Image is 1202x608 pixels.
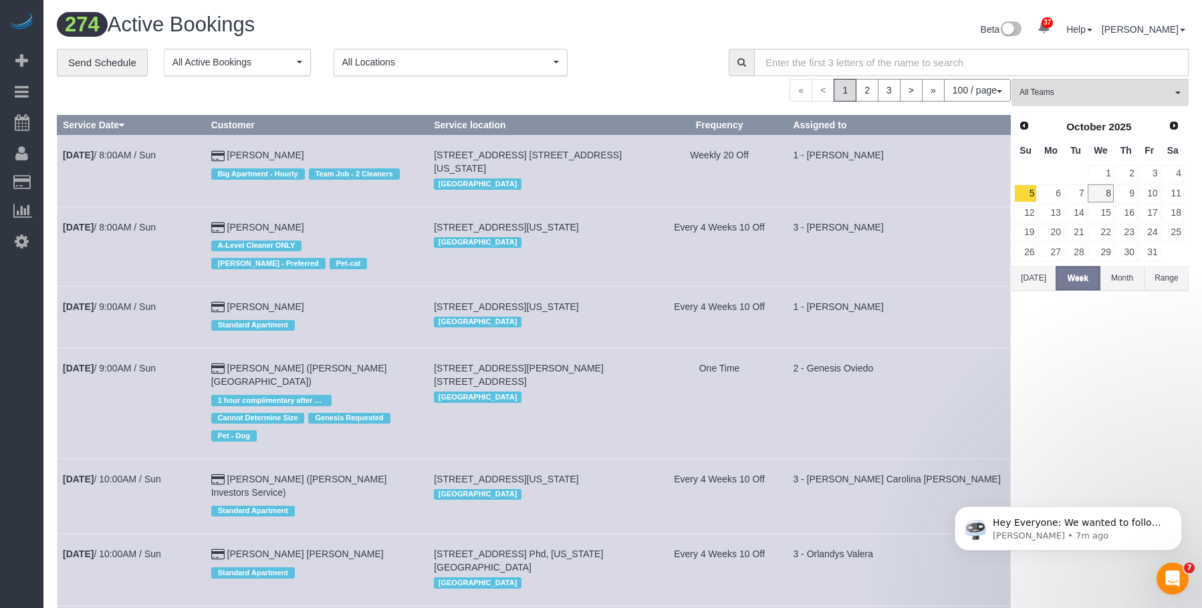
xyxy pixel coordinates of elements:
span: Big Apartment - Hourly [211,168,305,179]
span: Next [1169,120,1179,131]
span: Prev [1019,120,1030,131]
a: 4 [1162,165,1184,183]
div: Location [434,574,646,591]
span: [GEOGRAPHIC_DATA] [434,317,521,327]
span: [GEOGRAPHIC_DATA] [434,489,521,500]
a: 19 [1014,224,1037,242]
span: [GEOGRAPHIC_DATA] [434,237,521,248]
th: Frequency [651,116,788,135]
span: Hey Everyone: We wanted to follow up and let you know we have been closely monitoring the account... [58,39,229,182]
ol: All Locations [334,49,568,76]
span: [STREET_ADDRESS][US_STATE] [434,474,579,484]
a: 30 [1115,243,1137,261]
div: Location [434,175,646,192]
span: 1 hour complimentary after 05/16 service [211,395,332,406]
a: 18 [1162,204,1184,222]
a: Beta [981,24,1022,35]
span: 37 [1042,17,1053,28]
b: [DATE] [63,150,94,160]
span: [STREET_ADDRESS][US_STATE] [434,222,579,233]
a: 22 [1088,224,1113,242]
div: Location [434,388,646,406]
a: 12 [1014,204,1037,222]
span: < [812,79,834,102]
td: Frequency [651,286,788,347]
a: 11 [1162,184,1184,202]
a: 2 [856,79,878,102]
i: Credit Card Payment [211,475,225,484]
a: 25 [1162,224,1184,242]
a: [DATE]/ 10:00AM / Sun [63,549,161,559]
span: « [790,79,812,102]
i: Credit Card Payment [211,303,225,312]
td: Schedule date [57,206,206,286]
td: Customer [205,206,429,286]
a: 9 [1115,184,1137,202]
a: 6 [1038,184,1063,202]
a: 24 [1138,224,1161,242]
td: Frequency [651,206,788,286]
td: Customer [205,286,429,347]
span: [PERSON_NAME] - Preferred [211,258,326,269]
p: Message from Ellie, sent 7m ago [58,51,231,63]
span: All Teams [1019,87,1172,98]
span: Standard Apartment [211,567,295,578]
button: All Teams [1011,79,1189,106]
i: Credit Card Payment [211,550,225,559]
td: Assigned to [788,534,1011,605]
span: Thursday [1120,145,1132,156]
a: > [900,79,923,102]
td: Customer [205,458,429,533]
td: Schedule date [57,348,206,458]
td: Assigned to [788,348,1011,458]
button: 100 / page [944,79,1011,102]
b: [DATE] [63,301,94,312]
a: 3 [878,79,900,102]
span: [STREET_ADDRESS] [STREET_ADDRESS][US_STATE] [434,150,622,174]
span: 7 [1184,563,1195,573]
b: [DATE] [63,363,94,373]
a: 26 [1014,243,1037,261]
a: 5 [1014,184,1037,202]
a: [DATE]/ 8:00AM / Sun [63,150,156,160]
span: 274 [57,12,108,37]
span: Cannot Determine Size [211,413,305,424]
a: [DATE]/ 10:00AM / Sun [63,474,161,484]
i: Credit Card Payment [211,223,225,233]
th: Service location [429,116,652,135]
span: 1 [834,79,856,102]
a: [DATE]/ 8:00AM / Sun [63,222,156,233]
td: Schedule date [57,534,206,605]
a: 8 [1088,184,1113,202]
td: Service location [429,534,652,605]
span: A-Level Cleaner ONLY [211,241,302,251]
td: Assigned to [788,135,1011,206]
a: Send Schedule [57,49,148,77]
a: 14 [1065,204,1087,222]
a: 13 [1038,204,1063,222]
span: [GEOGRAPHIC_DATA] [434,392,521,402]
a: 37 [1031,13,1057,43]
b: [DATE] [63,549,94,559]
i: Credit Card Payment [211,364,225,373]
nav: Pagination navigation [790,79,1011,102]
button: [DATE] [1011,266,1056,291]
span: Standard Apartment [211,320,295,331]
span: [GEOGRAPHIC_DATA] [434,577,521,588]
td: Assigned to [788,286,1011,347]
span: All Locations [342,55,550,69]
a: 29 [1088,243,1113,261]
td: Schedule date [57,135,206,206]
i: Credit Card Payment [211,152,225,161]
a: Next [1165,117,1183,136]
td: Assigned to [788,206,1011,286]
a: [PERSON_NAME] ([PERSON_NAME] Investors Service) [211,474,387,498]
a: [PERSON_NAME] [227,222,304,233]
a: 17 [1138,204,1161,222]
a: [DATE]/ 9:00AM / Sun [63,363,156,373]
input: Enter the first 3 letters of the name to search [754,49,1189,76]
a: 7 [1065,184,1087,202]
a: [PERSON_NAME] [1102,24,1185,35]
img: Automaid Logo [8,13,35,32]
span: [STREET_ADDRESS][US_STATE] [434,301,579,312]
